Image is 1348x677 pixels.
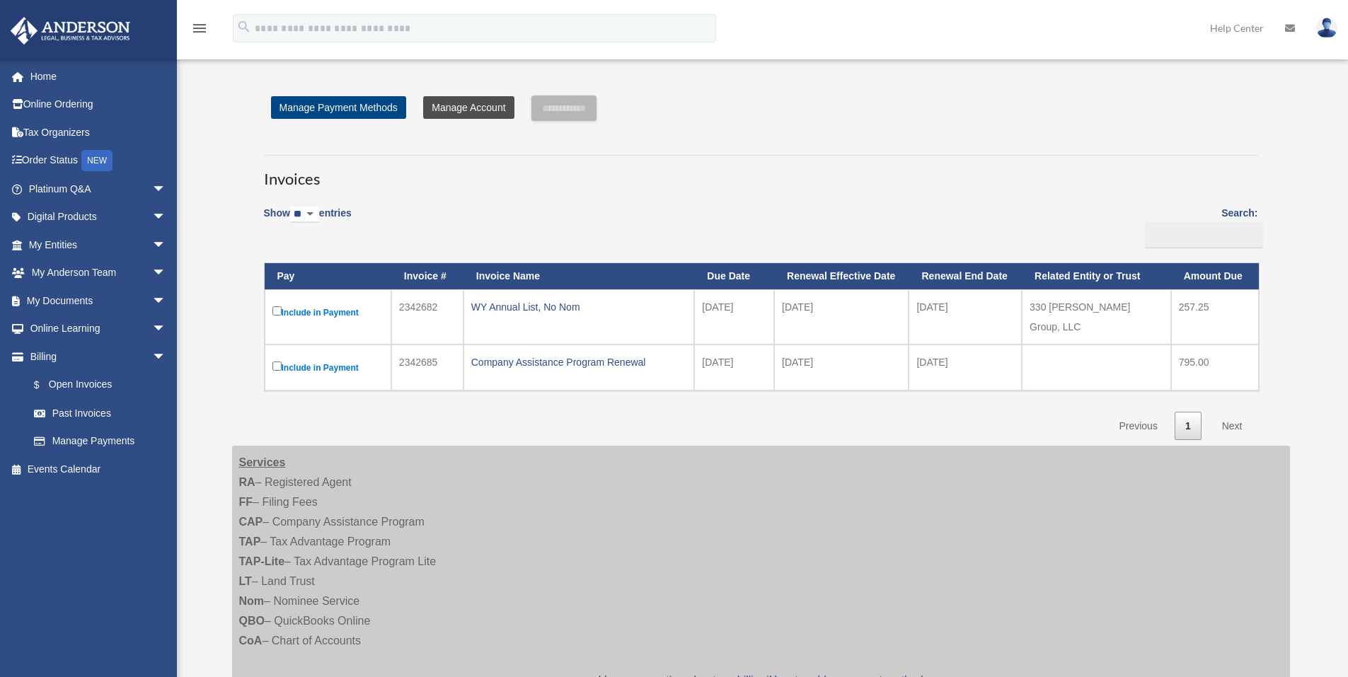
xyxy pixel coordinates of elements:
th: Pay: activate to sort column descending [265,263,391,289]
a: Digital Productsarrow_drop_down [10,203,188,231]
a: Manage Account [423,96,514,119]
span: arrow_drop_down [152,259,180,288]
i: search [236,19,252,35]
a: 1 [1175,412,1202,441]
td: 257.25 [1171,289,1259,345]
strong: QBO [239,615,265,627]
td: 2342685 [391,345,463,390]
img: User Pic [1316,18,1337,38]
a: Tax Organizers [10,118,188,146]
a: Next [1211,412,1253,441]
a: Manage Payment Methods [271,96,406,119]
span: arrow_drop_down [152,342,180,371]
label: Include in Payment [272,359,384,376]
div: Company Assistance Program Renewal [471,352,687,372]
th: Renewal Effective Date: activate to sort column ascending [774,263,909,289]
div: WY Annual List, No Nom [471,297,687,317]
td: [DATE] [909,289,1022,345]
a: Online Ordering [10,91,188,119]
td: [DATE] [694,289,774,345]
a: My Entitiesarrow_drop_down [10,231,188,259]
th: Invoice Name: activate to sort column ascending [463,263,695,289]
a: $Open Invoices [20,371,173,400]
select: Showentries [290,207,319,223]
td: [DATE] [694,345,774,390]
strong: CAP [239,516,263,528]
span: arrow_drop_down [152,231,180,260]
h3: Invoices [264,155,1258,190]
a: menu [191,25,208,37]
strong: Nom [239,595,265,607]
input: Include in Payment [272,361,282,371]
a: Manage Payments [20,427,180,456]
td: 795.00 [1171,345,1259,390]
a: Previous [1108,412,1168,441]
th: Due Date: activate to sort column ascending [694,263,774,289]
a: Billingarrow_drop_down [10,342,180,371]
a: Events Calendar [10,455,188,483]
td: [DATE] [774,345,909,390]
span: arrow_drop_down [152,315,180,344]
label: Search: [1140,204,1258,248]
div: NEW [81,150,113,171]
label: Show entries [264,204,352,237]
i: menu [191,20,208,37]
strong: FF [239,496,253,508]
td: 330 [PERSON_NAME] Group, LLC [1022,289,1171,345]
a: My Documentsarrow_drop_down [10,287,188,315]
strong: TAP [239,536,261,548]
span: arrow_drop_down [152,175,180,204]
a: Platinum Q&Aarrow_drop_down [10,175,188,203]
a: My Anderson Teamarrow_drop_down [10,259,188,287]
input: Search: [1145,221,1263,248]
td: 2342682 [391,289,463,345]
strong: CoA [239,635,263,647]
span: $ [42,376,49,394]
label: Include in Payment [272,303,384,321]
span: arrow_drop_down [152,203,180,232]
td: [DATE] [774,289,909,345]
th: Related Entity or Trust: activate to sort column ascending [1022,263,1171,289]
strong: TAP-Lite [239,555,285,567]
strong: Services [239,456,286,468]
input: Include in Payment [272,306,282,316]
img: Anderson Advisors Platinum Portal [6,17,134,45]
span: arrow_drop_down [152,287,180,316]
a: Home [10,62,188,91]
th: Renewal End Date: activate to sort column ascending [909,263,1022,289]
a: Online Learningarrow_drop_down [10,315,188,343]
a: Past Invoices [20,399,180,427]
th: Amount Due: activate to sort column ascending [1171,263,1259,289]
a: Order StatusNEW [10,146,188,175]
strong: LT [239,575,252,587]
td: [DATE] [909,345,1022,390]
strong: RA [239,476,255,488]
th: Invoice #: activate to sort column ascending [391,263,463,289]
